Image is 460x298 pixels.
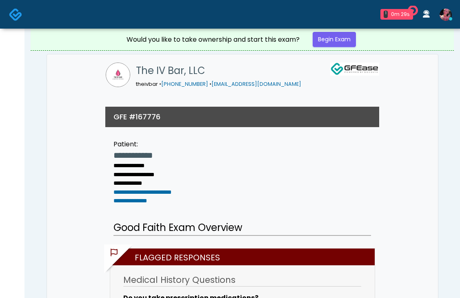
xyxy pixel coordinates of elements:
[113,112,160,122] h3: GFE #167776
[127,35,300,45] div: Would you like to take ownership and start this exam?
[113,220,371,236] h2: Good Faith Exam Overview
[159,81,161,87] span: •
[123,274,361,287] h3: Medical History Questions
[106,63,130,87] img: The IV Bar, LLC
[330,63,379,76] img: GFEase Logo
[313,32,356,47] a: Begin Exam
[440,9,452,21] img: Lindsey Morgan
[114,249,375,265] h2: Flagged Responses
[211,81,301,87] a: [EMAIL_ADDRESS][DOMAIN_NAME]
[136,81,301,87] small: theivbar
[113,139,171,149] div: Patient:
[391,11,410,18] div: 0m 29s
[376,6,418,23] a: 1 0m 29s
[9,8,22,21] img: Docovia
[161,81,208,87] a: Call via 8x8
[136,63,301,79] h1: The IV Bar, LLC
[209,81,211,87] span: •
[384,11,388,18] div: 1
